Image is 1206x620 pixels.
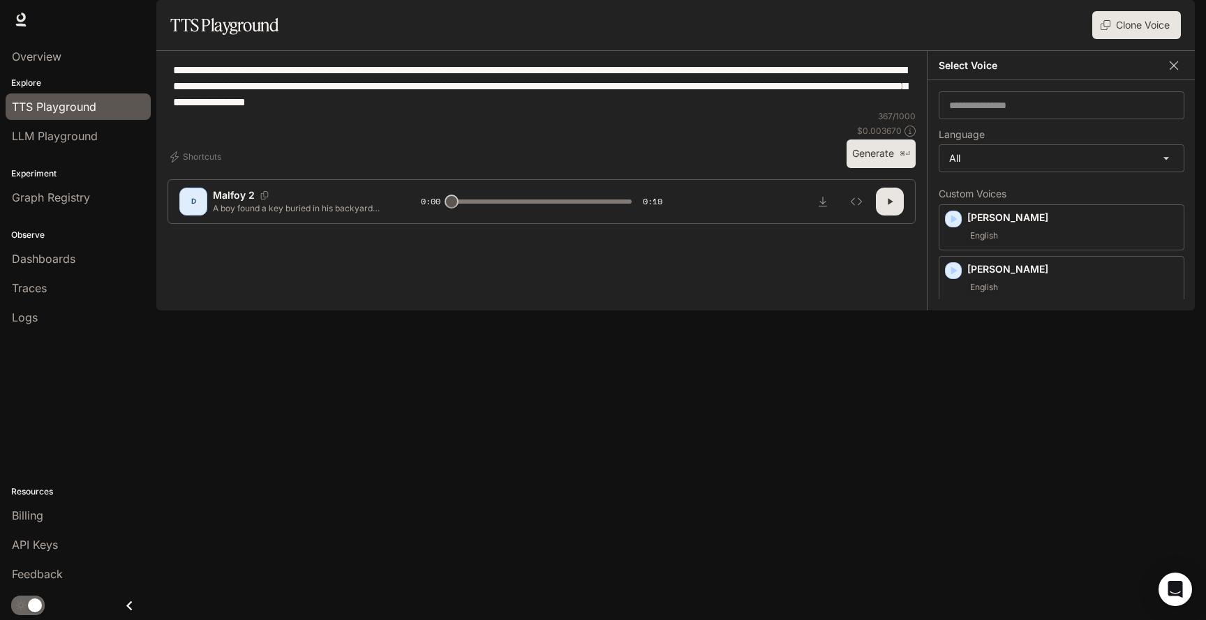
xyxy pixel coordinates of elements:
button: Generate⌘⏎ [847,139,916,168]
button: Shortcuts [167,146,227,168]
h1: TTS Playground [170,11,278,39]
button: Clone Voice [1092,11,1181,39]
button: Download audio [809,188,837,216]
button: Copy Voice ID [255,191,274,199]
p: Malfoy 2 [213,188,255,202]
div: Open Intercom Messenger [1159,573,1192,606]
span: English [967,279,1001,296]
p: [PERSON_NAME] [967,262,1178,276]
span: 0:00 [421,195,440,209]
p: $ 0.003670 [857,125,902,137]
div: D [182,190,204,213]
span: 0:19 [643,195,662,209]
p: Custom Voices [939,189,1184,199]
p: 367 / 1000 [878,110,916,122]
p: ⌘⏎ [900,150,910,158]
span: English [967,227,1001,244]
p: Language [939,130,985,139]
p: [PERSON_NAME] [967,211,1178,225]
button: Inspect [842,188,870,216]
div: All [939,145,1184,172]
p: A boy found a key buried in his backyard and tried it on every lock he could find. One night, it ... [213,202,387,214]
